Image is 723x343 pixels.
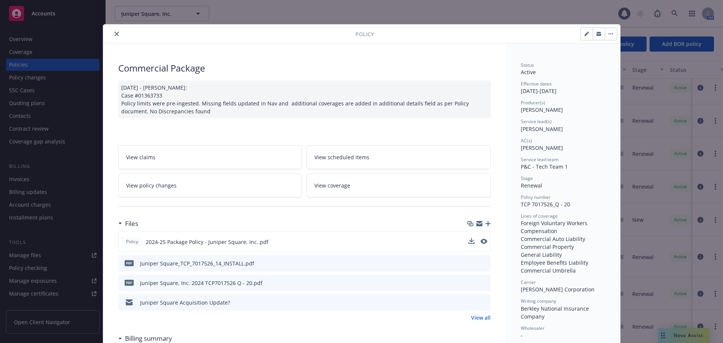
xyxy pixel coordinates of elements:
span: View policy changes [126,181,177,189]
span: Service lead(s) [521,118,552,125]
div: [DATE] - [DATE] [521,81,605,95]
a: View all [471,314,491,322]
button: download file [469,259,475,267]
span: AC(s) [521,137,532,144]
span: View coverage [314,181,350,189]
span: P&C - Tech Team 1 [521,163,568,170]
button: preview file [480,239,487,244]
a: View claims [118,145,302,169]
span: [PERSON_NAME] [521,106,563,113]
span: Policy [125,238,140,245]
a: View scheduled items [307,145,491,169]
span: View scheduled items [314,153,369,161]
span: Renewal [521,182,542,189]
div: Juniper Square, Inc. 2024 TCP7017526 Q - 20.pdf [140,279,262,287]
span: [PERSON_NAME] [521,144,563,151]
span: Status [521,62,534,68]
button: preview file [481,259,488,267]
div: Commercial Property [521,243,605,251]
span: Wholesaler [521,325,545,331]
div: Foreign Voluntary Workers Compensation [521,219,605,235]
button: download file [468,238,474,244]
span: TCP 7017526_Q - 20 [521,201,570,208]
button: preview file [481,299,488,306]
a: View coverage [307,174,491,197]
div: Juniper Square Acquisition Update? [140,299,230,306]
button: preview file [481,279,488,287]
span: Policy number [521,194,551,200]
span: [PERSON_NAME] Corporation [521,286,595,293]
span: Lines of coverage [521,213,558,219]
span: Stage [521,175,533,181]
span: Policy [355,30,374,38]
div: General Liability [521,251,605,259]
div: Juniper Square_TCP_7017526_14_INSTALL.pdf [140,259,254,267]
span: Writing company [521,298,556,304]
div: Commercial Auto Liability [521,235,605,243]
span: View claims [126,153,156,161]
span: [PERSON_NAME] [521,125,563,133]
span: pdf [125,280,134,285]
button: download file [469,279,475,287]
button: preview file [480,238,487,246]
span: Effective dates [521,81,552,87]
div: Commercial Umbrella [521,267,605,274]
button: close [112,29,121,38]
span: - [521,332,523,339]
div: Commercial Package [118,62,491,75]
a: View policy changes [118,174,302,197]
div: Files [118,219,138,229]
h3: Files [125,219,138,229]
span: Active [521,69,536,76]
span: pdf [125,260,134,266]
button: download file [469,299,475,306]
span: Carrier [521,279,536,285]
div: Employee Benefits Liability [521,259,605,267]
span: Berkley National Insurance Company [521,305,590,320]
div: [DATE] - [PERSON_NAME]: Case #01363733 Policy limits were pre-ingested. Missing fields updated in... [118,81,491,118]
span: Service lead team [521,156,558,163]
span: 2024-25 Package Policy - Juniper Square, Inc..pdf [146,238,268,246]
button: download file [468,238,474,246]
span: Producer(s) [521,99,545,106]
